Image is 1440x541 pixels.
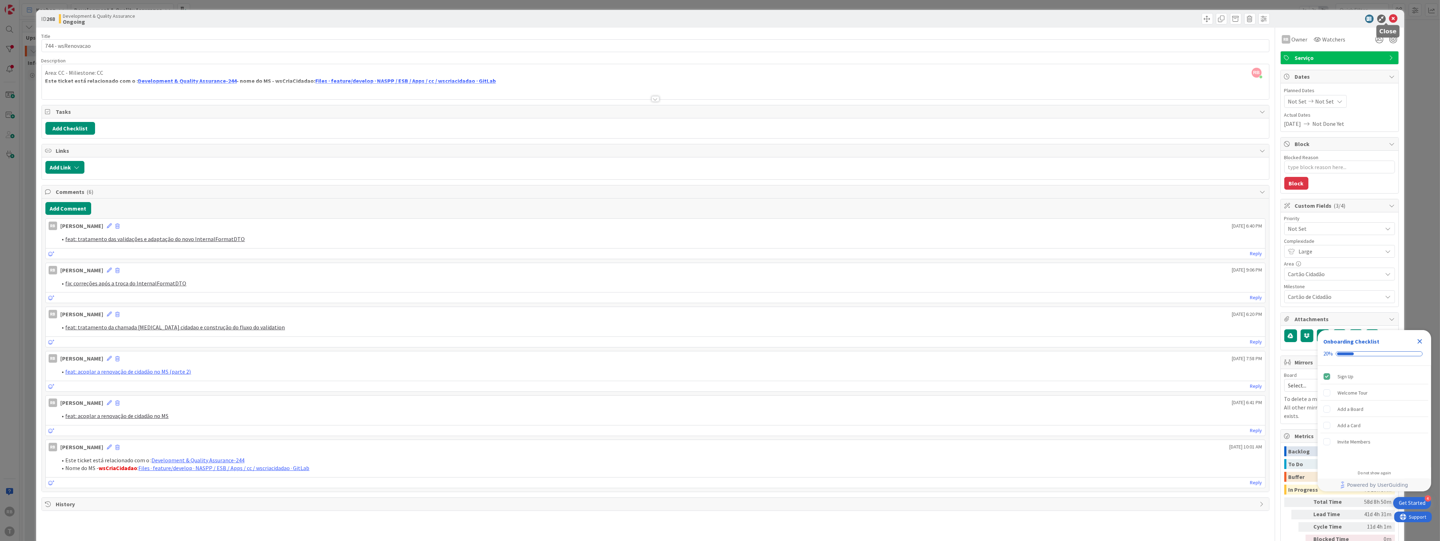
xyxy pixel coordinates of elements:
[1232,355,1262,362] span: [DATE] 7:58 PM
[49,443,57,451] div: RB
[56,146,1256,155] span: Links
[1313,119,1345,128] span: Not Done Yet
[1320,369,1428,384] div: Sign Up is complete.
[1284,284,1395,289] div: Milestone
[1232,266,1262,274] span: [DATE] 9:06 PM
[1284,216,1395,221] div: Priority
[1379,28,1397,35] h5: Close
[1284,154,1319,161] label: Blocked Reason
[1288,224,1379,234] span: Not Set
[1250,478,1262,487] a: Reply
[1321,479,1428,491] a: Powered by UserGuiding
[49,398,57,407] div: RB
[1425,495,1431,502] div: 4
[45,69,1265,77] p: Area: CC - Miliestone: CC
[61,443,104,451] div: [PERSON_NAME]
[1318,479,1431,491] div: Footer
[1323,351,1425,357] div: Checklist progress: 20%
[1295,201,1386,210] span: Custom Fields
[1232,222,1262,230] span: [DATE] 6:40 PM
[45,161,84,174] button: Add Link
[1250,338,1262,346] a: Reply
[1314,510,1353,519] div: Lead Time
[1337,421,1361,430] div: Add a Card
[1295,72,1386,81] span: Dates
[1250,426,1262,435] a: Reply
[1288,269,1379,279] span: Cartão Cidadão
[61,354,104,363] div: [PERSON_NAME]
[1289,446,1364,456] div: Backlog
[49,310,57,318] div: RB
[1320,434,1428,450] div: Invite Members is incomplete.
[45,77,496,84] strong: Este ticket está relacionado com o : - nome do MS - wsCriaCidadao:
[63,13,135,19] span: Development & Quality Assurance
[47,15,55,22] b: 268
[1250,249,1262,258] a: Reply
[1289,485,1364,495] div: In Progress
[1323,351,1333,357] div: 20%
[1299,246,1379,256] span: Large
[49,266,57,274] div: RB
[41,57,66,64] span: Description
[1316,97,1334,106] span: Not Set
[1358,470,1391,476] div: Do not show again
[66,412,169,419] a: feat: acoplar a renovação de cidadão no MS
[1289,459,1372,469] div: To Do
[87,188,94,195] span: ( 6 )
[1289,472,1364,482] div: Buffer
[1356,497,1392,507] div: 58d 8h 50m
[138,77,237,84] a: Development & Quality Assurance-244
[41,39,1269,52] input: type card name here...
[1318,330,1431,491] div: Checklist Container
[1337,437,1370,446] div: Invite Members
[15,1,32,10] span: Support
[57,464,1262,472] li: Nome do MS - :
[1414,336,1425,347] div: Close Checklist
[61,310,104,318] div: [PERSON_NAME]
[1295,140,1386,148] span: Block
[1314,497,1353,507] div: Total Time
[1284,239,1395,244] div: Complexidade
[1250,382,1262,391] a: Reply
[1320,385,1428,401] div: Welcome Tour is incomplete.
[45,122,95,135] button: Add Checklist
[316,77,496,84] a: Files · feature/develop · NASPP / ESB / Apps / cc / wscriacidadao · GitLab
[49,354,57,363] div: RB
[1337,389,1368,397] div: Welcome Tour
[1232,311,1262,318] span: [DATE] 6:20 PM
[1288,292,1379,302] span: Cartão de Cidadão
[1320,401,1428,417] div: Add a Board is incomplete.
[1230,443,1262,451] span: [DATE] 10:01 AM
[61,398,104,407] div: [PERSON_NAME]
[56,107,1256,116] span: Tasks
[63,19,135,24] b: Ongoing
[1232,399,1262,406] span: [DATE] 6:41 PM
[66,324,285,331] a: feat: tratamento da chamada [MEDICAL_DATA] cidadao e construção do fluxo do validation
[45,202,91,215] button: Add Comment
[41,15,55,23] span: ID
[1252,68,1262,78] span: RB
[1284,87,1395,94] span: Planned Dates
[56,188,1256,196] span: Comments
[56,500,1256,508] span: History
[1337,372,1353,381] div: Sign Up
[1393,497,1431,509] div: Open Get Started checklist, remaining modules: 4
[1323,35,1346,44] span: Watchers
[1314,522,1353,532] div: Cycle Time
[1284,373,1297,378] span: Board
[1250,293,1262,302] a: Reply
[49,222,57,230] div: RB
[152,457,245,464] a: Development & Quality Assurance-244
[1282,35,1290,44] div: RB
[139,464,310,472] a: Files · feature/develop · NASPP / ESB / Apps / cc / wscriacidadao · GitLab
[1323,337,1379,346] div: Onboarding Checklist
[1337,405,1363,413] div: Add a Board
[57,456,1262,464] li: Este ticket está relacionado com o :
[61,266,104,274] div: [PERSON_NAME]
[1284,261,1395,266] div: Area
[1334,202,1346,209] span: ( 3/4 )
[1292,35,1308,44] span: Owner
[1320,418,1428,433] div: Add a Card is incomplete.
[1284,119,1301,128] span: [DATE]
[61,222,104,230] div: [PERSON_NAME]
